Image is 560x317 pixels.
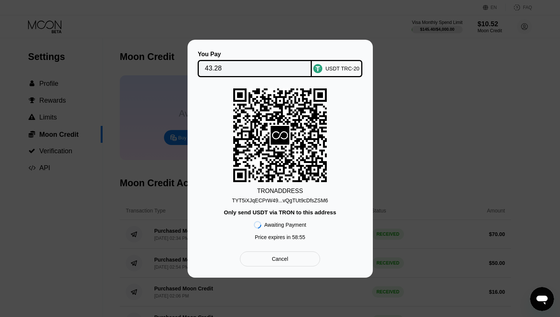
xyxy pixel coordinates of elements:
span: 58 : 55 [292,234,305,240]
div: TRON ADDRESS [257,188,303,194]
div: TYT5iXJqECPrW49...vQgTUt9cDfsZSM6 [232,194,328,203]
div: Awaiting Payment [264,222,306,228]
iframe: Кнопка запуска окна обмена сообщениями [530,287,554,311]
div: Price expires in [255,234,305,240]
div: You PayUSDT TRC-20 [199,51,362,77]
div: Cancel [272,256,288,262]
div: TYT5iXJqECPrW49...vQgTUt9cDfsZSM6 [232,197,328,203]
div: You Pay [198,51,312,58]
div: Cancel [240,251,320,266]
div: Only send USDT via TRON to this address [224,209,336,215]
div: USDT TRC-20 [325,66,359,72]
